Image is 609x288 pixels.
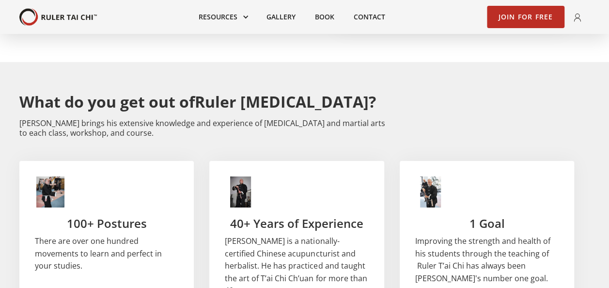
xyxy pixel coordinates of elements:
a: Join for Free [487,6,565,28]
p: Improving the strength and health of his students through the teaching of Ruler T’ai Chi has alwa... [415,235,559,285]
a: Gallery [257,6,305,28]
p: [PERSON_NAME] brings his extensive knowledge and experience of [MEDICAL_DATA] and martial arts to... [19,118,391,138]
a: Contact [344,6,395,28]
h2: What do you get out of [19,93,391,111]
span: Ruler [MEDICAL_DATA]? [195,91,376,112]
img: Your Brand Name [19,8,97,26]
div: Resources [189,6,257,28]
a: Book [305,6,344,28]
h3: 1 Goal [415,215,559,232]
p: There are over one hundred movements to learn and perfect in your studies. [35,235,178,272]
h3: 40+ Years of Experience [225,215,368,232]
h3: 100+ Postures [35,215,178,232]
a: home [19,8,97,26]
